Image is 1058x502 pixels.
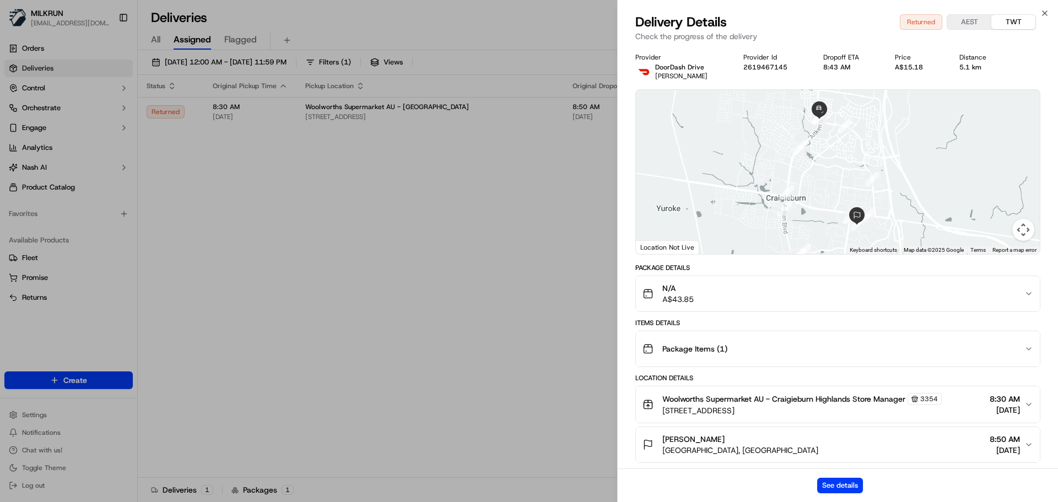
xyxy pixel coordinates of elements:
[662,343,727,354] span: Package Items ( 1 )
[990,393,1020,404] span: 8:30 AM
[920,395,938,403] span: 3354
[860,209,875,223] div: 4
[895,53,941,62] div: Price
[990,404,1020,415] span: [DATE]
[635,263,1040,272] div: Package Details
[823,63,877,72] div: 8:43 AM
[743,53,806,62] div: Provider Id
[636,427,1040,462] button: [PERSON_NAME][GEOGRAPHIC_DATA], [GEOGRAPHIC_DATA]8:50 AM[DATE]
[865,172,879,186] div: 3
[635,374,1040,382] div: Location Details
[639,240,675,254] a: Open this area in Google Maps (opens a new window)
[778,202,792,216] div: 10
[636,386,1040,423] button: Woolworths Supermarket AU - Craigieburn Highlands Store Manager3354[STREET_ADDRESS]8:30 AM[DATE]
[990,445,1020,456] span: [DATE]
[636,276,1040,311] button: N/AA$43.85
[780,185,794,199] div: 11
[636,331,1040,366] button: Package Items (1)
[843,209,857,224] div: 6
[959,53,1005,62] div: Distance
[662,294,694,305] span: A$43.85
[636,240,699,254] div: Location Not Live
[662,445,818,456] span: [GEOGRAPHIC_DATA], [GEOGRAPHIC_DATA]
[1012,219,1034,241] button: Map camera controls
[895,63,941,72] div: A$15.18
[904,247,964,253] span: Map data ©2025 Google
[947,15,991,29] button: AEST
[797,244,811,258] div: 9
[655,63,708,72] p: DoorDash Drive
[838,119,852,133] div: 2
[959,63,1005,72] div: 5.1 km
[790,249,805,263] div: 8
[655,72,708,80] span: [PERSON_NAME]
[743,63,787,72] button: 2619467145
[793,141,807,155] div: 12
[635,319,1040,327] div: Items Details
[662,405,942,416] span: [STREET_ADDRESS]
[635,63,653,80] img: doordash_logo_v2.png
[635,31,1040,42] p: Check the progress of the delivery
[970,247,986,253] a: Terms (opens in new tab)
[850,246,897,254] button: Keyboard shortcuts
[639,240,675,254] img: Google
[635,53,726,62] div: Provider
[990,434,1020,445] span: 8:50 AM
[635,13,727,31] span: Delivery Details
[662,434,725,445] span: [PERSON_NAME]
[662,283,694,294] span: N/A
[817,478,863,493] button: See details
[992,247,1037,253] a: Report a map error
[823,53,877,62] div: Dropoff ETA
[991,15,1035,29] button: TWT
[662,393,905,404] span: Woolworths Supermarket AU - Craigieburn Highlands Store Manager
